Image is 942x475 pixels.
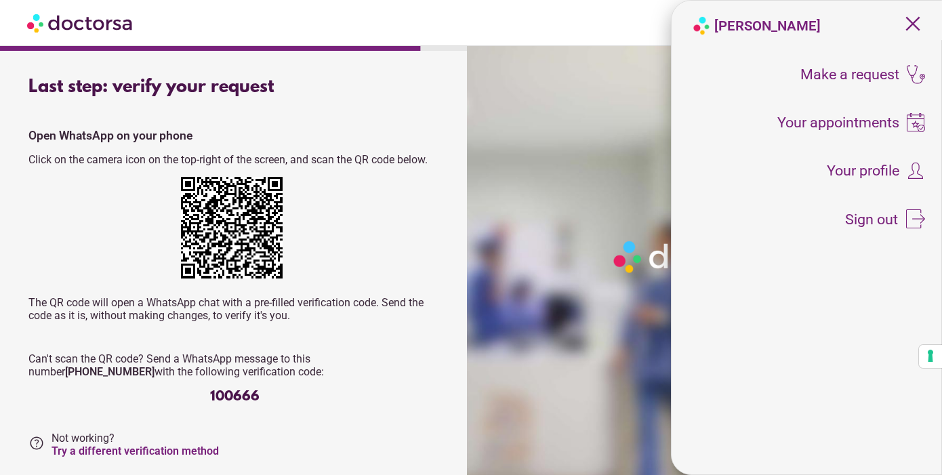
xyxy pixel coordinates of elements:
div: 100666 [28,389,441,405]
p: The QR code will open a WhatsApp chat with a pre-filled verification code. Send the code as it is... [28,296,441,322]
img: icons8-stethoscope-100.png [906,65,925,84]
span: Your profile [827,163,899,178]
img: Doctorsa.com [27,7,134,38]
strong: Open WhatsApp on your phone [28,129,192,142]
span: close [900,11,926,37]
div: https://wa.me/+12673231263?text=My+request+verification+code+is+100666 [181,177,289,285]
img: Logo-Doctorsa-trans-White-partial-flat.png [609,236,797,278]
img: DYAAAAABJRU5ErkJggg== [181,177,283,278]
a: Try a different verification method [52,445,219,457]
img: icons8-sign-out-50.png [906,209,925,228]
p: Can't scan the QR code? Send a WhatsApp message to this number with the following verification code: [28,352,441,378]
strong: [PHONE_NUMBER] [65,365,155,378]
button: Your consent preferences for tracking technologies [919,345,942,368]
i: help [28,435,45,451]
img: logo-doctorsa-baloon.png [692,16,711,35]
div: Last step: verify your request [28,77,441,98]
strong: [PERSON_NAME] [714,18,821,34]
p: Click on the camera icon on the top-right of the screen, and scan the QR code below. [28,153,441,166]
span: Not working? [52,432,219,457]
span: Sign out [845,212,898,227]
span: Make a request [800,67,899,82]
img: icons8-booking-100.png [906,113,925,132]
img: icons8-customer-100.png [906,161,925,180]
span: Your appointments [777,115,899,130]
